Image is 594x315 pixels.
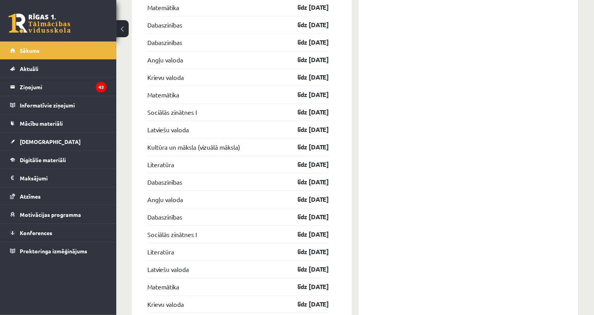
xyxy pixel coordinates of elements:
[147,177,182,187] a: Dabaszinības
[284,90,329,99] a: līdz [DATE]
[10,169,107,187] a: Maksājumi
[147,212,182,222] a: Dabaszinības
[10,242,107,260] a: Proktoringa izmēģinājums
[20,138,81,145] span: [DEMOGRAPHIC_DATA]
[20,96,107,114] legend: Informatīvie ziņojumi
[284,299,329,309] a: līdz [DATE]
[284,125,329,134] a: līdz [DATE]
[20,211,81,218] span: Motivācijas programma
[284,177,329,187] a: līdz [DATE]
[20,229,52,236] span: Konferences
[284,212,329,222] a: līdz [DATE]
[147,142,240,152] a: Kultūra un māksla (vizuālā māksla)
[284,73,329,82] a: līdz [DATE]
[147,55,183,64] a: Angļu valoda
[284,3,329,12] a: līdz [DATE]
[147,38,182,47] a: Dabaszinības
[147,20,182,29] a: Dabaszinības
[10,151,107,169] a: Digitālie materiāli
[20,156,66,163] span: Digitālie materiāli
[147,230,197,239] a: Sociālās zinātnes I
[284,265,329,274] a: līdz [DATE]
[10,60,107,78] a: Aktuāli
[284,247,329,256] a: līdz [DATE]
[284,142,329,152] a: līdz [DATE]
[10,78,107,96] a: Ziņojumi43
[10,224,107,242] a: Konferences
[147,160,174,169] a: Literatūra
[10,42,107,59] a: Sākums
[284,282,329,291] a: līdz [DATE]
[284,230,329,239] a: līdz [DATE]
[10,114,107,132] a: Mācību materiāli
[10,187,107,205] a: Atzīmes
[96,82,107,92] i: 43
[284,160,329,169] a: līdz [DATE]
[20,120,63,127] span: Mācību materiāli
[10,206,107,223] a: Motivācijas programma
[20,247,87,254] span: Proktoringa izmēģinājums
[20,47,40,54] span: Sākums
[147,125,189,134] a: Latviešu valoda
[147,195,183,204] a: Angļu valoda
[284,107,329,117] a: līdz [DATE]
[284,55,329,64] a: līdz [DATE]
[147,247,174,256] a: Literatūra
[147,107,197,117] a: Sociālās zinātnes I
[10,96,107,114] a: Informatīvie ziņojumi
[147,282,179,291] a: Matemātika
[147,73,184,82] a: Krievu valoda
[284,195,329,204] a: līdz [DATE]
[147,299,184,309] a: Krievu valoda
[147,3,179,12] a: Matemātika
[10,133,107,151] a: [DEMOGRAPHIC_DATA]
[20,193,41,200] span: Atzīmes
[20,78,107,96] legend: Ziņojumi
[147,265,189,274] a: Latviešu valoda
[284,38,329,47] a: līdz [DATE]
[9,14,71,33] a: Rīgas 1. Tālmācības vidusskola
[20,65,38,72] span: Aktuāli
[147,90,179,99] a: Matemātika
[20,169,107,187] legend: Maksājumi
[284,20,329,29] a: līdz [DATE]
